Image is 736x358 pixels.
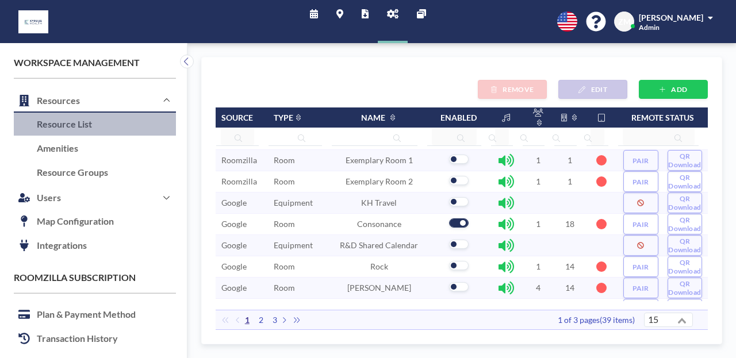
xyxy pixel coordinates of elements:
button: QR Download [668,278,703,298]
button: PAIR [623,278,658,298]
span: 15 [646,313,661,326]
a: Amenities [14,137,176,161]
span: Enabled [440,113,477,122]
button: Users [14,185,176,210]
a: Resource Groups [14,161,176,185]
a: Transaction History [14,327,176,351]
input: Search for option [661,313,673,328]
span: Room [274,219,295,229]
span: REMOVE [503,85,534,94]
td: 1 [554,171,585,192]
h4: Amenities [14,137,84,160]
span: Room [274,176,295,186]
span: 1 [536,219,540,229]
span: ADD [671,85,687,94]
button: QR Download [668,150,703,171]
span: [PERSON_NAME] [639,13,703,22]
button: EDIT [558,80,627,99]
span: Room [274,261,295,271]
td: 1 [554,149,585,171]
td: 14 [554,277,585,299]
span: EDIT [591,85,607,94]
a: Resource List [14,113,176,137]
span: 3 [268,315,282,325]
button: QR Download [668,299,703,319]
button: REMOVE [478,80,547,99]
button: PAIR [623,256,658,277]
button: QR Download [668,171,703,192]
a: Plan & Payment Method [14,303,176,327]
div: Search for option [645,313,692,330]
span: (39 items) [600,315,635,325]
h4: Workspace Management [14,57,176,68]
button: PAIR [623,171,658,192]
span: KH Travel [361,198,397,207]
h4: Roomzilla Subscription [14,272,176,283]
button: Resources [14,88,176,113]
span: ZM [618,17,631,27]
span: Google [221,283,247,292]
td: 18 [554,299,585,319]
span: Google [221,219,247,229]
button: PAIR [623,150,658,171]
span: Rock [370,261,388,271]
span: 1 [536,176,540,186]
td: 14 [554,256,585,277]
h4: Map Configuration [14,210,120,233]
span: 2 [254,315,268,325]
span: R&D Shared Calendar [340,240,418,250]
img: organization-logo [18,10,48,33]
span: Remote status [631,113,694,122]
button: ADD [639,80,708,99]
span: Type [274,113,293,122]
h4: Users [37,192,61,203]
span: Google [221,198,247,207]
button: QR Download [668,256,703,277]
span: Roomzilla [221,176,257,186]
h4: Resources [37,95,80,106]
span: Google [221,261,247,271]
span: Room [274,283,295,292]
span: 1 [240,315,254,325]
span: Equipment [274,240,313,250]
td: 18 [554,214,585,234]
span: 1 of 3 pages [558,315,600,325]
span: Google [221,240,247,250]
h4: Plan & Payment Method [14,303,141,326]
span: Consonance [357,219,401,229]
h4: Integrations [14,234,93,257]
span: Name [361,113,385,122]
span: 1 [536,155,540,165]
span: Admin [639,23,660,32]
span: Exemplary Room 2 [346,176,413,186]
span: 4 [536,283,540,292]
button: QR Download [668,193,703,213]
button: QR Download [668,214,703,234]
a: Map Configuration [14,210,176,234]
button: PAIR [623,214,658,234]
span: Source [221,113,253,122]
span: Equipment [274,198,313,207]
a: Integrations [14,234,176,258]
span: Room [274,155,295,165]
h4: Resource Groups [14,161,114,184]
h4: Transaction History [14,327,124,350]
span: Roomzilla [221,155,257,165]
span: 1 [536,261,540,271]
span: Exemplary Room 1 [346,155,413,165]
span: [PERSON_NAME] [347,283,411,292]
button: QR Download [668,235,703,256]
